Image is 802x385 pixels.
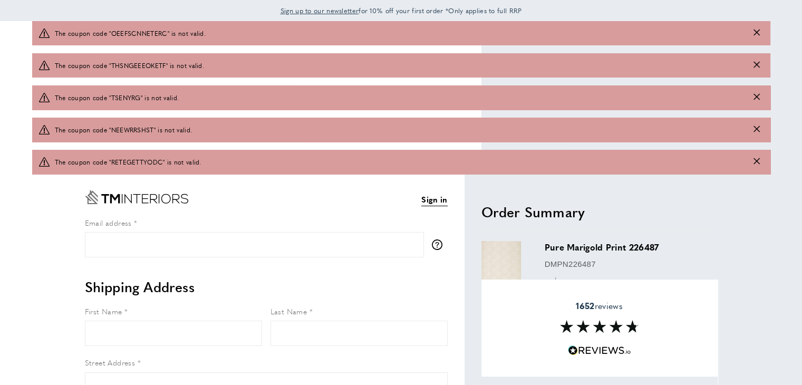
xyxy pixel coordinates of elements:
[555,277,584,287] span: Meters
[545,241,707,253] h3: Pure Marigold Print 226487
[545,276,585,289] div: 4
[432,239,448,250] button: More information
[545,258,707,271] p: DMPN226487
[677,278,707,287] span: £315.04
[55,28,206,38] span: The coupon code "OEEFSCNNETERC" is not valid.
[753,28,760,38] button: Close message
[560,320,639,333] img: Reviews section
[85,217,132,228] span: Email address
[576,301,622,311] span: reviews
[55,93,179,103] span: The coupon code "TSENYRG" is not valid.
[481,203,718,222] h2: Order Summary
[85,306,122,316] span: First Name
[568,345,631,355] img: Reviews.io 5 stars
[85,190,188,204] a: Go to Home page
[85,277,448,296] h2: Shipping Address
[753,93,760,103] button: Close message
[270,306,307,316] span: Last Name
[55,61,205,71] span: The coupon code "THSNGEEEOKETF" is not valid.
[281,6,522,15] span: for 10% off your first order *Only applies to full RRP
[55,157,201,167] span: The coupon code "RETEGETTYODC" is not valid.
[85,357,136,368] span: Street Address
[753,157,760,167] button: Close message
[55,125,192,135] span: The coupon code "NEEWRRSHST" is not valid.
[421,193,447,206] a: Sign in
[481,241,521,281] img: Pure Marigold Print 226487
[281,6,359,15] span: Sign up to our newsletter
[753,61,760,71] button: Close message
[753,125,760,135] button: Close message
[281,5,359,16] a: Sign up to our newsletter
[576,300,594,312] strong: 1652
